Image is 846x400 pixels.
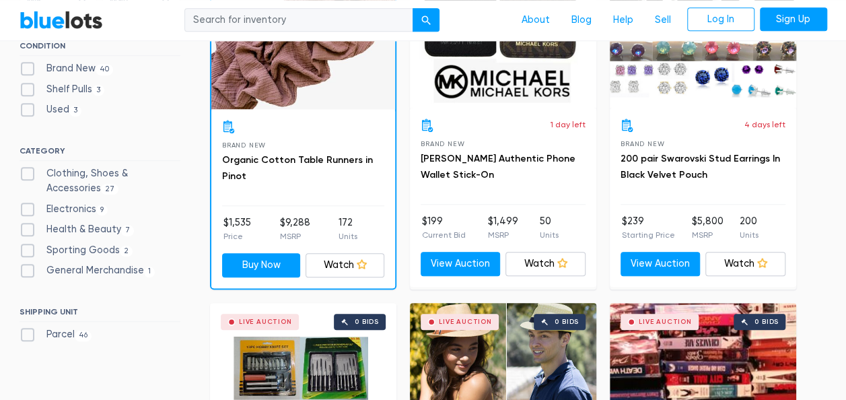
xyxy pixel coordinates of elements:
p: Units [339,230,357,242]
label: Health & Beauty [20,222,135,237]
li: 200 [740,214,759,241]
a: 200 pair Swarovski Stud Earrings In Black Velvet Pouch [621,153,780,180]
label: Clothing, Shoes & Accessories [20,166,180,195]
li: 172 [339,215,357,242]
span: 2 [120,246,133,257]
div: 0 bids [555,319,579,325]
label: Shelf Pulls [20,82,105,97]
li: $9,288 [279,215,310,242]
input: Search for inventory [184,8,413,32]
p: 4 days left [744,119,785,131]
div: Live Auction [439,319,492,325]
label: Parcel [20,327,92,342]
p: Units [540,229,559,241]
a: Sign Up [760,7,827,32]
a: [PERSON_NAME] Authentic Phone Wallet Stick-On [421,153,575,180]
span: 27 [101,184,119,195]
li: $1,499 [487,214,518,241]
div: Live Auction [239,319,292,325]
p: Current Bid [422,229,466,241]
label: Sporting Goods [20,243,133,258]
p: Starting Price [622,229,675,241]
span: 3 [69,106,82,116]
p: Price [223,230,251,242]
div: Live Auction [639,319,692,325]
span: 3 [92,85,105,96]
p: MSRP [691,229,723,241]
li: $239 [622,214,675,241]
span: 46 [75,331,92,341]
a: Watch [306,253,384,277]
p: 1 day left [551,119,586,131]
a: BlueLots [20,10,103,30]
h6: CATEGORY [20,146,180,161]
a: Buy Now [222,253,301,277]
li: $199 [422,214,466,241]
a: Sell [644,7,682,33]
span: 40 [96,64,114,75]
a: Log In [687,7,754,32]
span: Brand New [621,140,664,147]
h6: SHIPPING UNIT [20,307,180,322]
p: Units [740,229,759,241]
label: Electronics [20,202,108,217]
h6: CONDITION [20,41,180,56]
a: Watch [705,252,785,276]
label: Brand New [20,61,114,76]
a: Organic Cotton Table Runners in Pinot [222,154,373,182]
span: Brand New [222,141,266,149]
a: Help [602,7,644,33]
li: $5,800 [691,214,723,241]
label: Used [20,102,82,117]
span: Brand New [421,140,464,147]
a: About [511,7,561,33]
a: Blog [561,7,602,33]
a: View Auction [621,252,701,276]
div: 0 bids [754,319,779,325]
label: General Merchandise [20,263,155,278]
a: View Auction [421,252,501,276]
li: 50 [540,214,559,241]
span: 7 [121,225,135,236]
div: 0 bids [355,319,379,325]
li: $1,535 [223,215,251,242]
span: 9 [96,205,108,215]
p: MSRP [487,229,518,241]
p: MSRP [279,230,310,242]
a: Watch [505,252,586,276]
span: 1 [144,267,155,277]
